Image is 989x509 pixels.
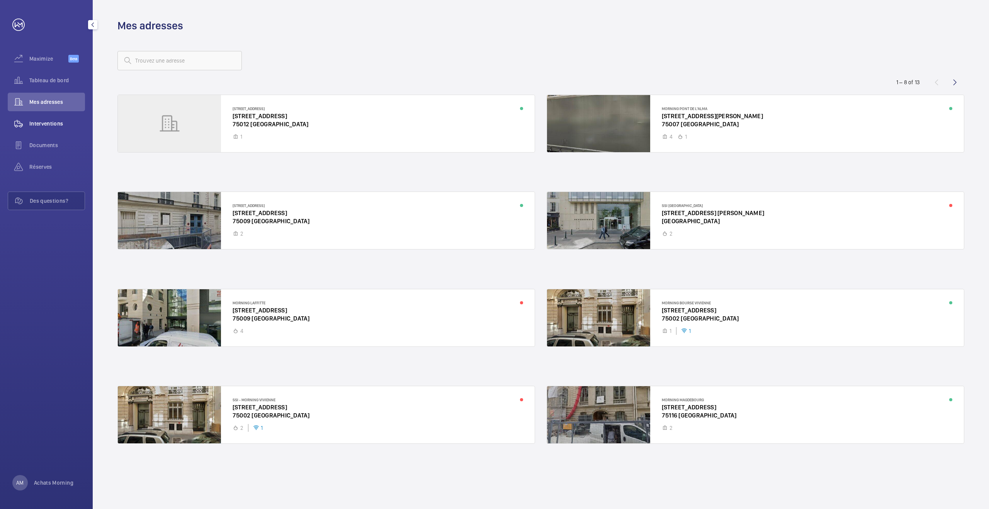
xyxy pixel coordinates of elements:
[117,51,242,70] input: Trouvez une adresse
[117,19,183,33] h1: Mes adresses
[29,163,85,171] span: Réserves
[16,479,24,487] p: AM
[34,479,73,487] p: Achats Morning
[68,55,79,63] span: Beta
[29,120,85,127] span: Interventions
[29,76,85,84] span: Tableau de bord
[896,78,920,86] div: 1 – 8 of 13
[29,141,85,149] span: Documents
[29,55,68,63] span: Maximize
[30,197,85,205] span: Des questions?
[29,98,85,106] span: Mes adresses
